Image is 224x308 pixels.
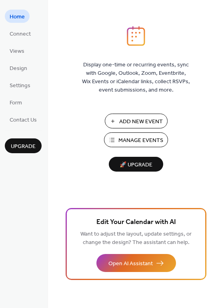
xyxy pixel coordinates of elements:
[5,113,42,126] a: Contact Us
[10,82,30,90] span: Settings
[96,254,176,272] button: Open AI Assistant
[82,61,190,94] span: Display one-time or recurring events, sync with Google, Outlook, Zoom, Eventbrite, Wix Events or ...
[5,96,27,109] a: Form
[118,136,163,145] span: Manage Events
[105,114,168,128] button: Add New Event
[109,157,163,172] button: 🚀 Upgrade
[127,26,145,46] img: logo_icon.svg
[10,64,27,73] span: Design
[5,138,42,153] button: Upgrade
[11,142,36,151] span: Upgrade
[104,132,168,147] button: Manage Events
[5,10,30,23] a: Home
[10,13,25,21] span: Home
[10,116,37,124] span: Contact Us
[119,118,163,126] span: Add New Event
[108,260,153,268] span: Open AI Assistant
[80,229,192,248] span: Want to adjust the layout, update settings, or change the design? The assistant can help.
[10,99,22,107] span: Form
[5,27,36,40] a: Connect
[5,78,35,92] a: Settings
[96,217,176,228] span: Edit Your Calendar with AI
[10,30,31,38] span: Connect
[5,61,32,74] a: Design
[5,44,29,57] a: Views
[114,160,158,170] span: 🚀 Upgrade
[10,47,24,56] span: Views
